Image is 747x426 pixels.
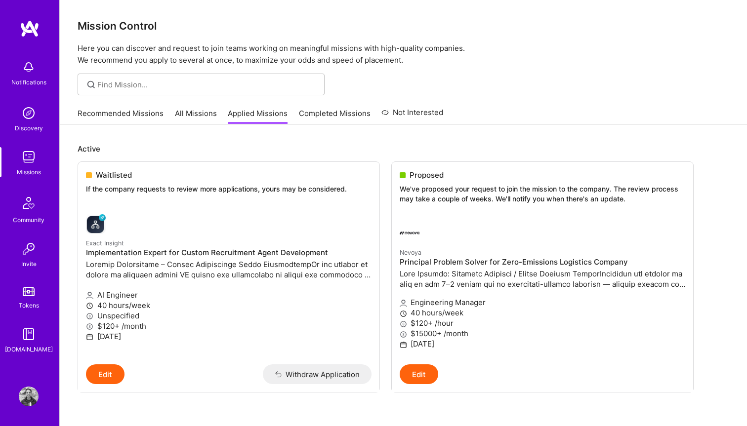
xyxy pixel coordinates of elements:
[86,292,93,299] i: icon Applicant
[19,239,39,259] img: Invite
[400,339,685,349] p: [DATE]
[299,108,371,124] a: Completed Missions
[263,364,372,384] button: Withdraw Application
[86,214,106,233] img: Exact Insight company logo
[400,341,407,349] i: icon Calendar
[400,300,407,307] i: icon Applicant
[13,215,44,225] div: Community
[86,310,372,321] p: Unspecified
[400,249,421,256] small: Nevoya
[86,364,124,384] button: Edit
[86,259,372,280] p: Loremip Dolorsitame – Consec Adipiscinge Seddo EiusmodtempOr inc utlabor et dolore ma aliquaen ad...
[86,290,372,300] p: AI Engineer
[16,387,41,406] a: User Avatar
[78,144,729,154] p: Active
[86,248,372,257] h4: Implementation Expert for Custom Recruitment Agent Development
[86,184,372,194] p: If the company requests to review more applications, yours may be considered.
[381,107,443,124] a: Not Interested
[86,331,372,342] p: [DATE]
[19,57,39,77] img: bell
[400,318,685,328] p: $120+ /hour
[23,287,35,296] img: tokens
[400,364,438,384] button: Edit
[97,79,317,90] input: Find Mission...
[400,328,685,339] p: $15000+ /month
[96,170,132,180] span: Waitlisted
[410,170,444,180] span: Proposed
[78,42,729,66] p: Here you can discover and request to join teams working on meaningful missions with high-quality ...
[400,184,685,203] p: We've proposed your request to join the mission to the company. The review process may take a cou...
[86,302,93,310] i: icon Clock
[11,77,46,87] div: Notifications
[19,387,39,406] img: User Avatar
[400,269,685,289] p: Lore Ipsumdo: Sitametc Adipisci / Elitse Doeiusm TemporIncididun utl etdolor ma aliq en adm 7–2 v...
[175,108,217,124] a: All Missions
[392,215,693,364] a: Nevoya company logoNevoyaPrincipal Problem Solver for Zero-Emissions Logistics CompanyLore Ipsumd...
[85,79,97,90] i: icon SearchGrey
[400,258,685,267] h4: Principal Problem Solver for Zero-Emissions Logistics Company
[19,300,39,310] div: Tokens
[17,167,41,177] div: Missions
[400,223,419,243] img: Nevoya company logo
[86,300,372,310] p: 40 hours/week
[400,308,685,318] p: 40 hours/week
[86,312,93,320] i: icon MoneyGray
[400,331,407,338] i: icon MoneyGray
[228,108,288,124] a: Applied Missions
[400,320,407,328] i: icon MoneyGray
[19,147,39,167] img: teamwork
[5,344,53,354] div: [DOMAIN_NAME]
[78,108,164,124] a: Recommended Missions
[19,324,39,344] img: guide book
[400,297,685,308] p: Engineering Manager
[78,206,379,365] a: Exact Insight company logoExact InsightImplementation Expert for Custom Recruitment Agent Develop...
[86,333,93,341] i: icon Calendar
[21,259,37,269] div: Invite
[400,310,407,317] i: icon Clock
[19,103,39,123] img: discovery
[86,239,124,247] small: Exact Insight
[78,20,729,32] h3: Mission Control
[86,321,372,331] p: $120+ /month
[17,191,41,215] img: Community
[15,123,43,133] div: Discovery
[86,323,93,330] i: icon MoneyGray
[20,20,40,38] img: logo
